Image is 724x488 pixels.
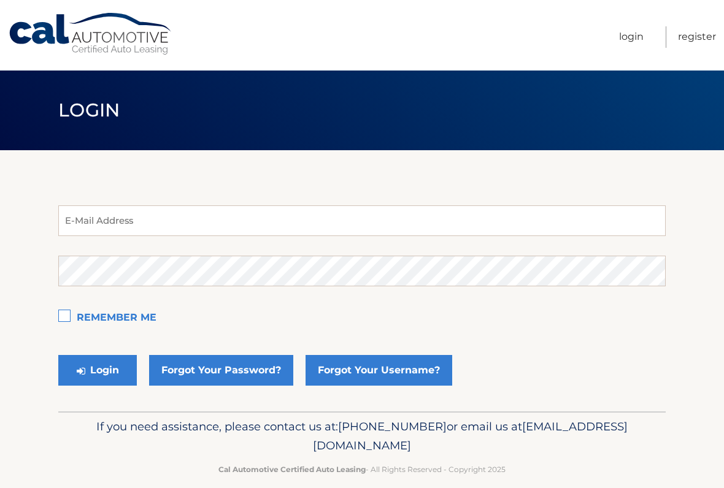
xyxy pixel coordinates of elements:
span: Login [58,99,120,121]
a: Cal Automotive [8,12,174,56]
input: E-Mail Address [58,205,666,236]
strong: Cal Automotive Certified Auto Leasing [218,465,366,474]
a: Login [619,26,644,48]
span: [PHONE_NUMBER] [338,419,447,433]
a: Forgot Your Username? [306,355,452,386]
p: If you need assistance, please contact us at: or email us at [66,417,658,456]
p: - All Rights Reserved - Copyright 2025 [66,463,658,476]
a: Register [678,26,716,48]
label: Remember Me [58,306,666,330]
button: Login [58,355,137,386]
a: Forgot Your Password? [149,355,293,386]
